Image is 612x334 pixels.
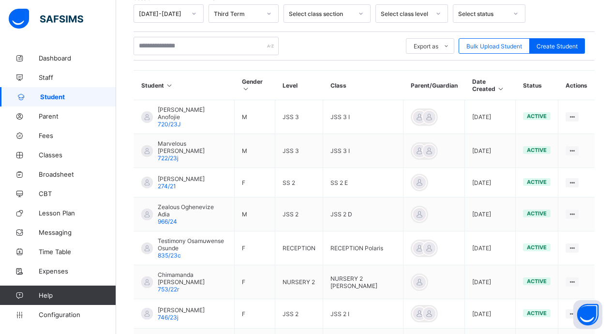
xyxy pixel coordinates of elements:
th: Class [323,71,403,100]
span: Parent [39,112,116,120]
span: 966/24 [158,218,177,225]
span: active [527,244,547,251]
span: active [527,147,547,153]
th: Status [516,71,558,100]
span: 720/23J [158,121,181,128]
button: Open asap [573,300,602,329]
i: Sort in Ascending Order [497,85,505,92]
td: M [235,197,275,231]
td: JSS 2 [275,299,323,329]
td: JSS 2 D [323,197,403,231]
span: Marvelous [PERSON_NAME] [158,140,227,154]
th: Level [275,71,323,100]
td: F [235,299,275,329]
td: JSS 3 I [323,134,403,168]
div: Select status [458,10,508,17]
span: Configuration [39,311,116,319]
td: RECEPTION Polaris [323,231,403,265]
span: Dashboard [39,54,116,62]
td: NURSERY 2 [PERSON_NAME] [323,265,403,299]
span: active [527,310,547,317]
td: SS 2 E [323,168,403,197]
i: Sort in Ascending Order [165,82,174,89]
span: 746/23j [158,314,179,321]
span: active [527,278,547,285]
span: [PERSON_NAME] Anofojie [158,106,227,121]
span: Expenses [39,267,116,275]
span: Fees [39,132,116,139]
span: Classes [39,151,116,159]
span: active [527,210,547,217]
span: Staff [39,74,116,81]
td: [DATE] [465,197,516,231]
span: Bulk Upload Student [466,43,522,50]
span: active [527,113,547,120]
td: [DATE] [465,100,516,134]
td: [DATE] [465,168,516,197]
th: Parent/Guardian [403,71,465,100]
span: Student [40,93,116,101]
td: RECEPTION [275,231,323,265]
span: Export as [414,43,438,50]
div: Select class section [289,10,353,17]
td: F [235,168,275,197]
th: Student [134,71,235,100]
th: Date Created [465,71,516,100]
td: SS 2 [275,168,323,197]
th: Gender [235,71,275,100]
span: Broadsheet [39,170,116,178]
span: 274/21 [158,182,176,190]
div: [DATE]-[DATE] [139,10,186,17]
span: 722/23j [158,154,179,162]
td: JSS 2 [275,197,323,231]
span: Help [39,291,116,299]
td: [DATE] [465,134,516,168]
td: JSS 3 [275,100,323,134]
span: 835/23c [158,252,181,259]
td: NURSERY 2 [275,265,323,299]
td: [DATE] [465,299,516,329]
span: Zealous Oghenevize Adia [158,203,227,218]
td: JSS 3 I [323,100,403,134]
td: [DATE] [465,231,516,265]
td: M [235,100,275,134]
span: [PERSON_NAME] [158,306,205,314]
td: F [235,231,275,265]
td: [DATE] [465,265,516,299]
th: Actions [558,71,595,100]
span: Time Table [39,248,116,256]
td: JSS 2 I [323,299,403,329]
i: Sort in Ascending Order [242,85,250,92]
td: F [235,265,275,299]
span: Chimamanda [PERSON_NAME] [158,271,227,286]
div: Select class level [381,10,430,17]
td: M [235,134,275,168]
span: Testimony Osamuwense Osunde [158,237,227,252]
span: Lesson Plan [39,209,116,217]
span: 753/22r [158,286,179,293]
td: JSS 3 [275,134,323,168]
span: Messaging [39,228,116,236]
div: Third Term [214,10,261,17]
span: Create Student [537,43,578,50]
span: [PERSON_NAME] [158,175,205,182]
span: active [527,179,547,185]
span: CBT [39,190,116,197]
img: safsims [9,9,83,29]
